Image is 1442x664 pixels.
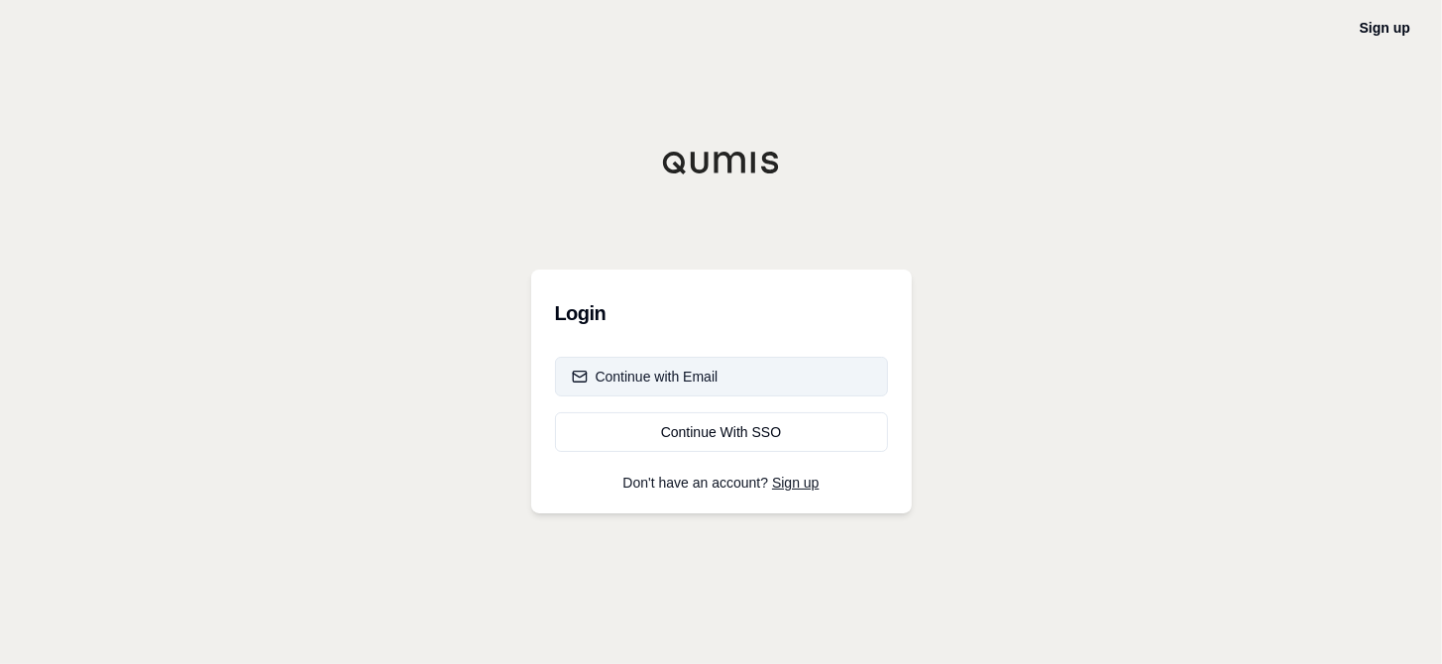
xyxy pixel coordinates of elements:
[555,293,888,333] h3: Login
[555,476,888,490] p: Don't have an account?
[662,151,781,174] img: Qumis
[772,475,819,491] a: Sign up
[572,422,871,442] div: Continue With SSO
[572,367,719,387] div: Continue with Email
[1360,20,1410,36] a: Sign up
[555,412,888,452] a: Continue With SSO
[555,357,888,396] button: Continue with Email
